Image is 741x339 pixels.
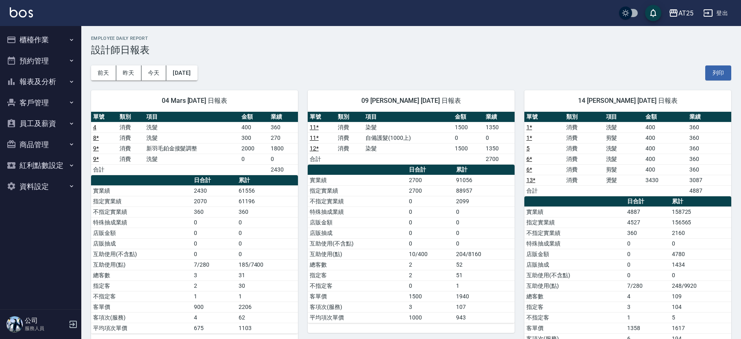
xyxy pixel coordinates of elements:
td: 2206 [237,302,298,312]
td: 0 [237,217,298,228]
td: 51 [454,270,515,280]
table: a dense table [91,112,298,175]
th: 類別 [117,112,144,122]
td: 2700 [407,175,454,185]
td: 3430 [643,175,687,185]
td: 互助使用(點) [524,280,625,291]
td: 新羽毛鉑金接髮調整 [144,143,239,154]
td: 5 [670,312,731,323]
td: 1350 [484,122,515,133]
td: 指定客 [308,270,407,280]
td: 2 [407,270,454,280]
button: 紅利點數設定 [3,155,78,176]
td: 360 [237,206,298,217]
span: 04 Mars [DATE] 日報表 [101,97,288,105]
td: 0 [625,249,670,259]
td: 0 [625,259,670,270]
td: 400 [643,122,687,133]
td: 洗髮 [144,154,239,164]
td: 不指定客 [524,312,625,323]
td: 互助使用(不含點) [308,238,407,249]
td: 1103 [237,323,298,333]
table: a dense table [308,112,515,165]
td: 0 [237,228,298,238]
button: 今天 [141,65,167,80]
td: 675 [192,323,237,333]
td: 實業績 [308,175,407,185]
td: 4 [625,291,670,302]
td: 店販抽成 [308,228,407,238]
div: AT25 [678,8,693,18]
th: 日合計 [192,175,237,186]
button: 員工及薪資 [3,113,78,134]
td: 指定實業績 [91,196,192,206]
td: 3 [407,302,454,312]
td: 2700 [484,154,515,164]
td: 合計 [91,164,117,175]
td: 剪髮 [604,133,644,143]
th: 項目 [144,112,239,122]
td: 400 [643,154,687,164]
td: 總客數 [91,270,192,280]
td: 0 [407,196,454,206]
td: 消費 [117,122,144,133]
table: a dense table [308,165,515,323]
td: 店販金額 [308,217,407,228]
td: 61196 [237,196,298,206]
td: 1940 [454,291,515,302]
td: 4887 [625,206,670,217]
td: 燙髮 [604,175,644,185]
td: 2430 [269,164,298,175]
td: 0 [625,270,670,280]
td: 104 [670,302,731,312]
a: 4 [93,124,96,130]
td: 1 [192,291,237,302]
td: 合計 [524,185,564,196]
td: 店販抽成 [91,238,192,249]
td: 360 [269,122,298,133]
td: 1 [625,312,670,323]
button: [DATE] [166,65,197,80]
td: 1617 [670,323,731,333]
td: 不指定客 [91,291,192,302]
td: 洗髮 [144,133,239,143]
table: a dense table [524,112,731,196]
td: 實業績 [524,206,625,217]
td: 指定客 [91,280,192,291]
td: 10/400 [407,249,454,259]
td: 洗髮 [604,122,644,133]
th: 累計 [454,165,515,175]
th: 日合計 [407,165,454,175]
td: 4887 [687,185,731,196]
td: 158725 [670,206,731,217]
td: 客項次(服務) [308,302,407,312]
td: 0 [407,280,454,291]
td: 2160 [670,228,731,238]
td: 109 [670,291,731,302]
td: 互助使用(點) [91,259,192,270]
td: 0 [484,133,515,143]
th: 單號 [91,112,117,122]
td: 0 [453,133,484,143]
td: 消費 [564,133,604,143]
button: save [645,5,661,21]
td: 2 [407,259,454,270]
td: 400 [643,143,687,154]
td: 指定客 [524,302,625,312]
td: 自備護髮(1000上) [363,133,453,143]
td: 1350 [484,143,515,154]
td: 消費 [564,122,604,133]
table: a dense table [91,175,298,334]
td: 0 [407,206,454,217]
td: 52 [454,259,515,270]
td: 平均項次單價 [91,323,192,333]
td: 7/280 [625,280,670,291]
td: 88957 [454,185,515,196]
td: 染髮 [363,143,453,154]
td: 900 [192,302,237,312]
td: 剪髮 [604,164,644,175]
th: 單號 [308,112,336,122]
th: 業績 [484,112,515,122]
th: 金額 [643,112,687,122]
td: 61556 [237,185,298,196]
